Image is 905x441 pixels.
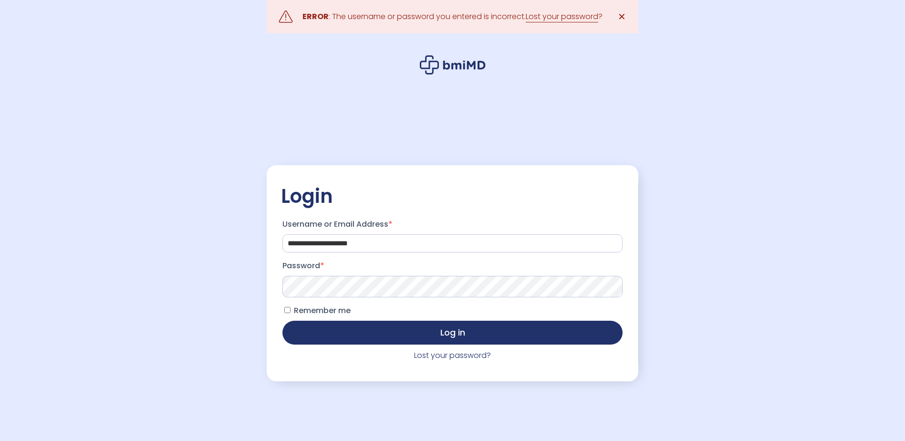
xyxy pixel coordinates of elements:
button: Log in [282,321,623,345]
span: ✕ [618,10,626,23]
h2: Login [281,184,624,208]
a: ✕ [612,7,631,26]
div: : The username or password you entered is incorrect. ? [302,10,603,23]
label: Username or Email Address [282,217,623,232]
a: Lost your password? [414,350,491,361]
input: Remember me [284,307,291,313]
strong: ERROR [302,11,329,22]
a: Lost your password [526,11,598,22]
span: Remember me [294,305,351,316]
label: Password [282,258,623,273]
